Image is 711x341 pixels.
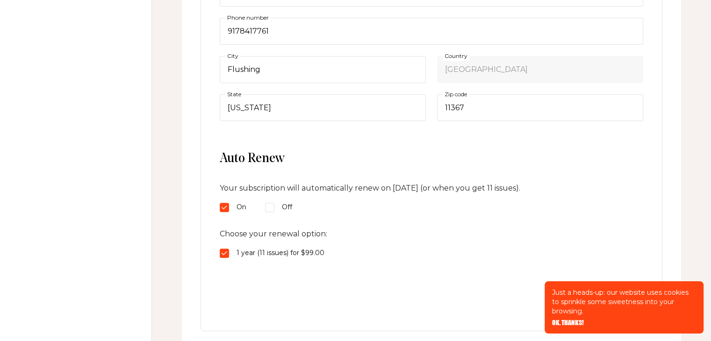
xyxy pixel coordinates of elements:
label: City [225,50,240,61]
span: Off [282,202,292,213]
input: City [220,56,426,83]
label: Phone number [225,13,271,23]
input: Phone number [220,18,643,45]
label: Country [443,50,469,61]
button: OK, THANKS! [552,320,584,326]
select: Country [437,56,643,83]
span: Auto Renew [220,151,643,167]
span: On [237,202,246,213]
p: Just a heads-up: our website uses cookies to sprinkle some sweetness into your browsing. [552,288,696,316]
label: Zip code [443,89,469,99]
input: Zip code [437,94,643,121]
p: Your subscription will automatically renew on [DATE] (or when you get 11 issues) . [220,182,643,194]
input: 1 year (11 issues) for $99.00 [220,249,229,258]
input: On [220,203,229,212]
span: 1 year (11 issues) for $99.00 [237,248,324,259]
p: Choose your renewal option: [220,228,643,240]
label: State [225,89,243,99]
input: Off [265,203,274,212]
select: State [220,94,426,121]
